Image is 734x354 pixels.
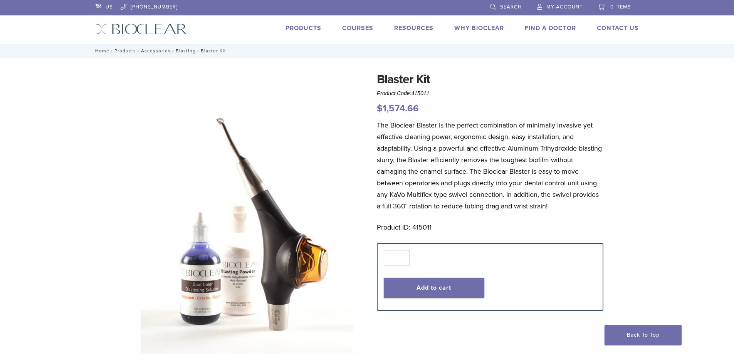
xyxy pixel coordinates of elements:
[377,103,419,114] bdi: 1,574.66
[141,48,171,54] a: Accessories
[525,24,576,32] a: Find A Doctor
[377,103,383,114] span: $
[114,48,136,54] a: Products
[605,325,682,345] a: Back To Top
[597,24,639,32] a: Contact Us
[96,23,187,35] img: Bioclear
[610,4,631,10] span: 0 items
[377,90,429,96] span: Product Code:
[109,49,114,53] span: /
[93,48,109,54] a: Home
[136,49,141,53] span: /
[90,44,645,58] nav: Blaster Kit
[377,119,603,212] p: The Bioclear Blaster is the perfect combination of minimally invasive yet effective cleaning powe...
[412,90,430,96] span: 415011
[196,49,201,53] span: /
[394,24,433,32] a: Resources
[384,278,484,298] button: Add to cart
[377,70,603,89] h1: Blaster Kit
[546,4,583,10] span: My Account
[342,24,373,32] a: Courses
[454,24,504,32] a: Why Bioclear
[286,24,321,32] a: Products
[377,221,603,233] p: Product ID: 415011
[176,48,196,54] a: Blasting
[171,49,176,53] span: /
[500,4,522,10] span: Search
